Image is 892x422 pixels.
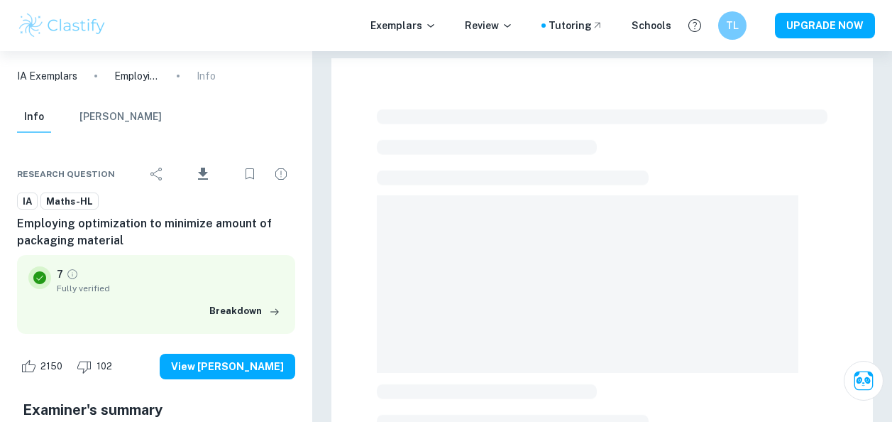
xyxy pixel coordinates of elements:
span: Maths-HL [41,195,98,209]
span: Fully verified [57,282,284,295]
p: 7 [57,266,63,282]
a: Schools [632,18,671,33]
p: Info [197,68,216,84]
button: TL [718,11,747,40]
a: Grade fully verified [66,268,79,281]
span: IA [18,195,37,209]
div: Bookmark [236,160,264,188]
div: Share [143,160,171,188]
div: Dislike [73,355,120,378]
button: [PERSON_NAME] [79,102,162,133]
span: Research question [17,168,115,180]
button: Help and Feedback [683,13,707,38]
button: Breakdown [206,301,284,322]
p: Review [465,18,513,33]
a: Tutoring [549,18,603,33]
span: 2150 [33,359,70,374]
span: 102 [89,359,120,374]
div: Download [174,156,233,193]
button: Info [17,102,51,133]
button: UPGRADE NOW [775,13,875,38]
div: Report issue [267,160,295,188]
p: Exemplars [370,18,436,33]
a: Maths-HL [40,193,99,210]
p: Employing optimization to minimize amount of packaging material [114,68,160,84]
img: Clastify logo [17,11,107,40]
button: Ask Clai [844,361,883,401]
button: View [PERSON_NAME] [160,354,295,379]
h6: TL [725,18,741,33]
a: IA [17,193,38,210]
h5: Examiner's summary [23,399,290,421]
h6: Employing optimization to minimize amount of packaging material [17,215,295,249]
div: Like [17,355,70,378]
a: IA Exemplars [17,68,77,84]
